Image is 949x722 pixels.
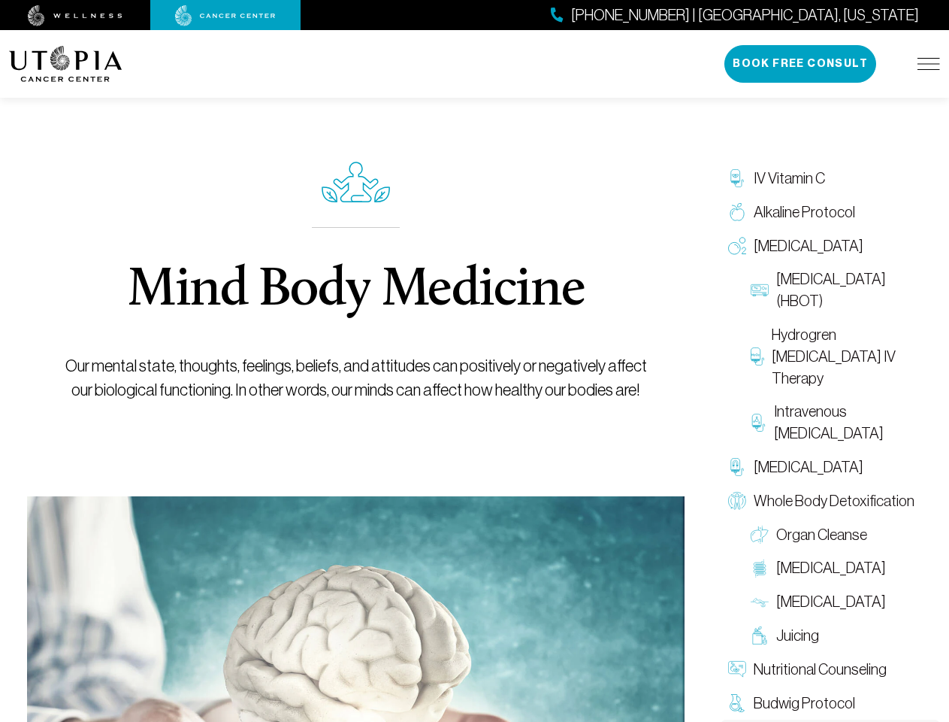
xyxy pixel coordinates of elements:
a: Alkaline Protocol [721,196,940,229]
img: Nutritional Counseling [728,660,746,678]
a: Organ Cleanse [743,518,940,552]
a: [MEDICAL_DATA] [721,229,940,263]
a: Hydrogren [MEDICAL_DATA] IV Therapy [743,318,940,395]
img: Oxygen Therapy [728,237,746,255]
img: IV Vitamin C [728,169,746,187]
img: icon-hamburger [917,58,940,70]
span: Nutritional Counseling [754,659,887,681]
img: Colon Therapy [751,560,769,578]
img: Hydrogren Peroxide IV Therapy [751,347,763,366]
img: Chelation Therapy [728,458,746,476]
a: Nutritional Counseling [721,653,940,687]
span: Intravenous [MEDICAL_DATA] [774,401,932,444]
span: [MEDICAL_DATA] [754,457,863,478]
span: [MEDICAL_DATA] [776,591,886,613]
h1: Mind Body Medicine [127,264,585,318]
a: [PHONE_NUMBER] | [GEOGRAPHIC_DATA], [US_STATE] [551,5,919,26]
img: Hyperbaric Oxygen Therapy (HBOT) [751,281,769,299]
a: Intravenous [MEDICAL_DATA] [743,395,940,450]
img: Whole Body Detoxification [728,492,746,510]
img: Intravenous Ozone Therapy [751,414,766,432]
a: [MEDICAL_DATA] [721,450,940,484]
img: cancer center [175,5,276,26]
p: Our mental state, thoughts, feelings, beliefs, and attitudes can positively or negatively affect ... [56,354,655,402]
img: icon [322,162,390,203]
img: logo [9,46,122,82]
span: [PHONE_NUMBER] | [GEOGRAPHIC_DATA], [US_STATE] [571,5,919,26]
a: [MEDICAL_DATA] (HBOT) [743,262,940,318]
span: Organ Cleanse [776,524,867,546]
img: Budwig Protocol [728,694,746,712]
a: [MEDICAL_DATA] [743,551,940,585]
img: Juicing [751,626,769,645]
img: Lymphatic Massage [751,593,769,611]
img: wellness [28,5,122,26]
span: [MEDICAL_DATA] [776,557,886,579]
span: Budwig Protocol [754,693,855,714]
button: Book Free Consult [724,45,876,83]
span: Hydrogren [MEDICAL_DATA] IV Therapy [772,324,933,389]
a: [MEDICAL_DATA] [743,585,940,619]
span: [MEDICAL_DATA] (HBOT) [776,268,932,312]
span: Juicing [776,625,819,647]
img: Alkaline Protocol [728,203,746,221]
a: Budwig Protocol [721,687,940,720]
a: Juicing [743,619,940,653]
span: [MEDICAL_DATA] [754,235,863,257]
span: Alkaline Protocol [754,202,855,223]
img: Organ Cleanse [751,526,769,544]
a: IV Vitamin C [721,162,940,196]
span: Whole Body Detoxification [754,490,914,512]
span: IV Vitamin C [754,168,825,190]
a: Whole Body Detoxification [721,484,940,518]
